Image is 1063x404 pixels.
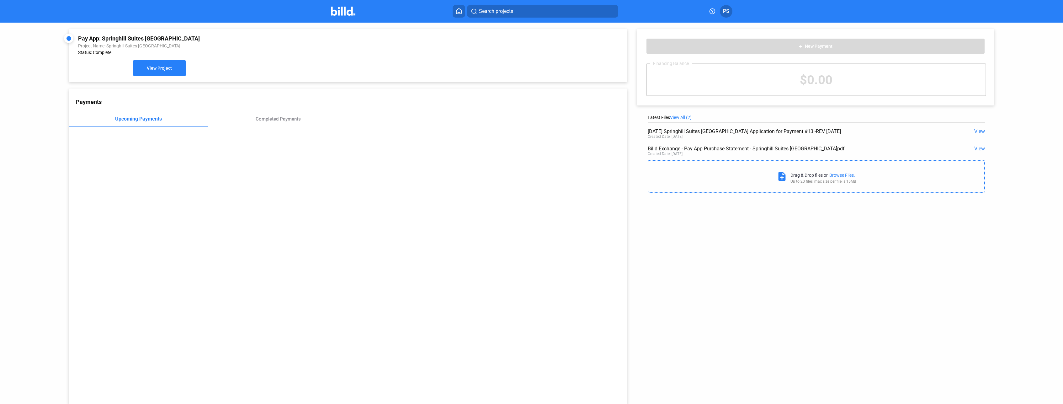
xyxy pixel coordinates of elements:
[798,44,803,49] mat-icon: add
[78,43,510,48] div: Project Name: Springhill Suites [GEOGRAPHIC_DATA]
[331,7,356,16] img: Billd Company Logo
[256,116,301,122] div: Completed Payments
[115,116,162,122] div: Upcoming Payments
[648,146,917,152] div: Billd Exchange - Pay App Purchase Statement - Springhill Suites [GEOGRAPHIC_DATA]pdf
[76,99,627,105] div: Payments
[790,179,856,184] div: Up to 20 files, max size per file is 15MB
[648,152,683,156] div: Created Date: [DATE]
[479,8,513,15] span: Search projects
[974,128,985,134] span: View
[723,8,729,15] span: PS
[720,5,732,18] button: PS
[78,35,510,42] div: Pay App: Springhill Suites [GEOGRAPHIC_DATA]
[648,128,917,134] div: [DATE] Springhill Suites [GEOGRAPHIC_DATA] Application for Payment #13 -REV [DATE]
[133,60,186,76] button: View Project
[646,38,985,54] button: New Payment
[147,66,172,71] span: View Project
[648,115,985,120] div: Latest Files
[829,173,855,178] div: Browse Files.
[467,5,618,18] button: Search projects
[670,115,692,120] span: View All (2)
[650,61,692,66] div: Financing Balance
[78,50,510,55] div: Status: Complete
[790,173,828,178] div: Drag & Drop files or
[777,171,787,182] mat-icon: note_add
[647,64,986,95] div: $0.00
[805,44,832,49] span: New Payment
[648,134,683,139] div: Created Date: [DATE]
[974,146,985,152] span: View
